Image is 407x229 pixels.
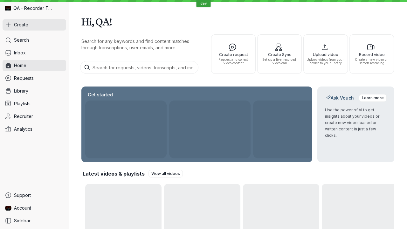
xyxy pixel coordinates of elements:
[214,52,253,57] span: Create request
[14,37,29,43] span: Search
[81,13,394,31] h1: Hi, QA!
[3,202,66,214] a: QA Dev Recorder avatarAccount
[3,60,66,71] a: Home
[3,34,66,46] a: Search
[83,170,145,177] h2: Latest videos & playlists
[14,22,28,28] span: Create
[306,52,345,57] span: Upload video
[3,85,66,97] a: Library
[81,38,200,51] p: Search for any keywords and find content matches through transcriptions, user emails, and more.
[3,123,66,135] a: Analytics
[151,170,180,177] span: View all videos
[3,190,66,201] a: Support
[3,98,66,109] a: Playlists
[349,34,394,74] button: Record videoCreate a new video or screen recording
[13,5,54,11] span: QA - Recorder Testing
[260,58,299,65] span: Set up a live, recorded video call
[14,218,31,224] span: Sidebar
[14,205,31,211] span: Account
[325,95,355,101] h2: Ask Vouch
[5,205,11,211] img: QA Dev Recorder avatar
[359,94,387,102] a: Learn more
[303,34,348,74] button: Upload videoUpload videos from your device to your library
[325,107,387,139] p: Use the power of AI to get insights about your videos or create new video-based or written conten...
[257,34,302,74] button: Create SyncSet up a live, recorded video call
[3,111,66,122] a: Recruiter
[14,75,34,81] span: Requests
[352,52,391,57] span: Record video
[14,113,33,120] span: Recruiter
[260,52,299,57] span: Create Sync
[214,58,253,65] span: Request and collect video content
[14,62,26,69] span: Home
[306,58,345,65] span: Upload videos from your device to your library
[14,88,28,94] span: Library
[211,34,256,74] button: Create requestRequest and collect video content
[3,19,66,31] button: Create
[148,170,183,177] a: View all videos
[14,192,31,198] span: Support
[5,5,11,11] img: QA - Recorder Testing avatar
[14,50,26,56] span: Inbox
[3,73,66,84] a: Requests
[362,95,384,101] span: Learn more
[3,47,66,59] a: Inbox
[14,126,32,132] span: Analytics
[3,3,66,14] div: QA - Recorder Testing
[80,61,198,74] input: Search for requests, videos, transcripts, and more...
[14,101,31,107] span: Playlists
[86,92,114,98] h2: Get started
[3,215,66,226] a: Sidebar
[352,58,391,65] span: Create a new video or screen recording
